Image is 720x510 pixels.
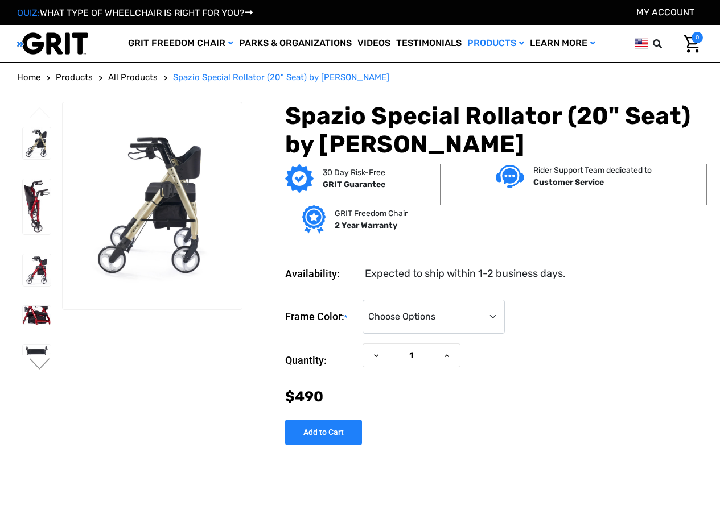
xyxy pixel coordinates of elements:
label: Quantity: [285,343,357,378]
a: GRIT Freedom Chair [125,25,236,62]
p: 30 Day Risk-Free [323,167,385,179]
span: Home [17,72,40,82]
a: Cart with 0 items [675,32,703,56]
span: 0 [692,32,703,43]
a: Testimonials [393,25,464,62]
img: Spazio Special Rollator (20" Seat) by Comodita [23,127,51,160]
button: Go to slide 2 of 2 [28,358,52,372]
a: Products [56,71,93,84]
span: Products [56,72,93,82]
a: Account [636,7,694,18]
img: Grit freedom [302,205,326,234]
button: Go to slide 2 of 2 [28,107,52,121]
dd: Expected to ship within 1-2 business days. [365,266,566,281]
strong: GRIT Guarantee [323,180,385,189]
label: Frame Color: [285,300,357,334]
span: QUIZ: [17,7,40,18]
input: Search [658,32,675,56]
img: GRIT All-Terrain Wheelchair and Mobility Equipment [17,32,88,55]
span: All Products [108,72,158,82]
img: us.png [635,36,648,51]
h1: Spazio Special Rollator (20" Seat) by [PERSON_NAME] [285,102,703,159]
p: Rider Support Team dedicated to [533,164,652,176]
a: All Products [108,71,158,84]
img: Cart [684,35,700,53]
a: Parks & Organizations [236,25,355,62]
input: Add to Cart [285,420,362,445]
img: GRIT Guarantee [285,164,314,193]
a: Spazio Special Rollator (20" Seat) by [PERSON_NAME] [173,71,389,84]
img: Customer service [496,165,524,188]
a: QUIZ:WHAT TYPE OF WHEELCHAIR IS RIGHT FOR YOU? [17,7,253,18]
dt: Availability: [285,266,357,281]
img: Spazio Special Rollator (20" Seat) by Comodita [63,126,242,285]
img: Spazio Special Rollator (20" Seat) by Comodita [23,345,51,380]
strong: Customer Service [533,177,604,187]
a: Home [17,71,40,84]
img: Spazio Special Rollator (20" Seat) by Comodita [23,179,51,234]
p: GRIT Freedom Chair [335,208,408,219]
a: Learn More [527,25,598,62]
span: Spazio Special Rollator (20" Seat) by [PERSON_NAME] [173,72,389,82]
img: Spazio Special Rollator (20" Seat) by Comodita [23,306,51,325]
img: Spazio Special Rollator (20" Seat) by Comodita [23,254,51,287]
nav: Breadcrumb [17,71,703,84]
strong: 2 Year Warranty [335,221,397,230]
a: Videos [355,25,393,62]
span: $490 [285,388,323,405]
a: Products [464,25,527,62]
